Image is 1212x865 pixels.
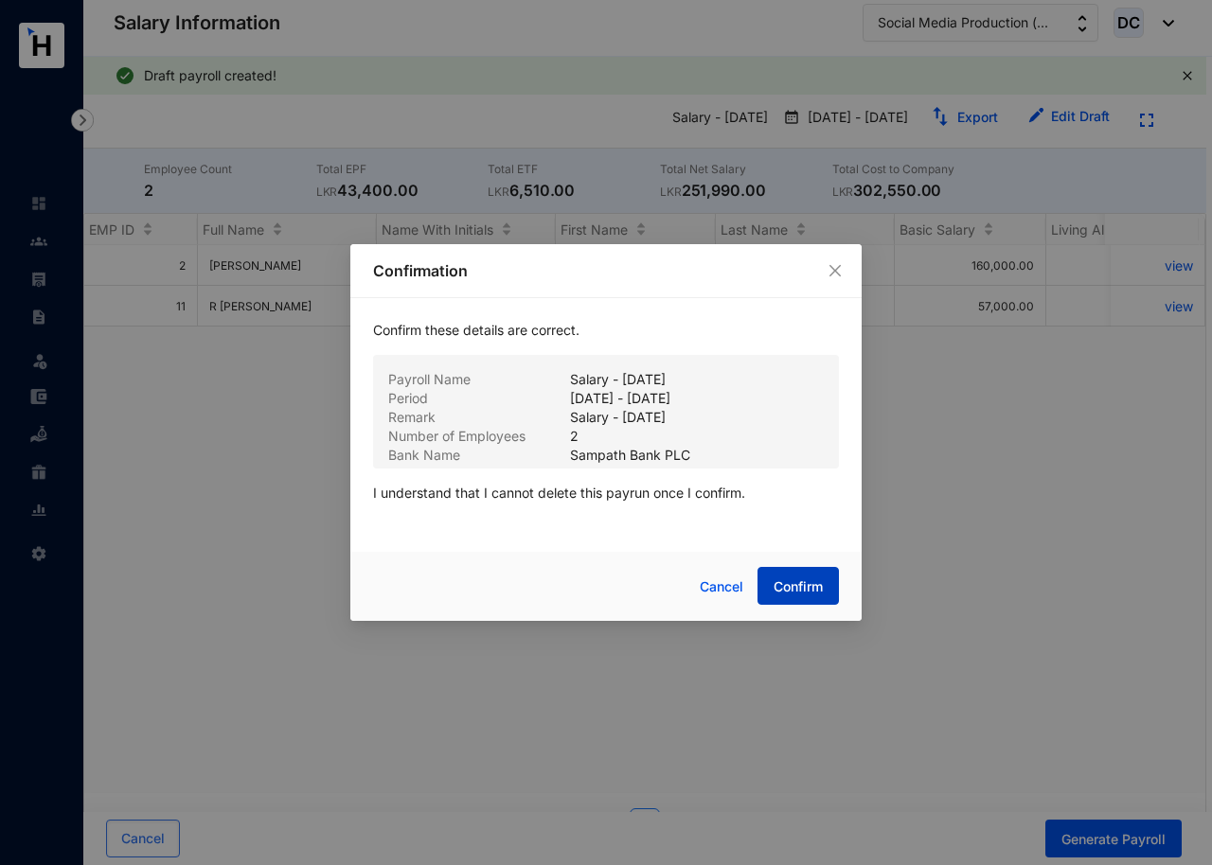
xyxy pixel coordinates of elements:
[388,370,570,389] p: Payroll Name
[700,576,743,597] span: Cancel
[825,260,846,281] button: Close
[373,259,839,282] p: Confirmation
[373,321,839,355] p: Confirm these details are correct.
[373,468,839,518] p: I understand that I cannot delete this payrun once I confirm.
[570,408,666,427] p: Salary - [DATE]
[570,370,666,389] p: Salary - [DATE]
[570,427,579,446] p: 2
[570,389,670,408] p: [DATE] - [DATE]
[757,567,839,605] button: Confirm
[774,577,823,596] span: Confirm
[388,427,570,446] p: Number of Employees
[388,408,570,427] p: Remark
[828,263,843,278] span: close
[686,568,757,606] button: Cancel
[388,446,570,465] p: Bank Name
[570,446,690,465] p: Sampath Bank PLC
[388,389,570,408] p: Period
